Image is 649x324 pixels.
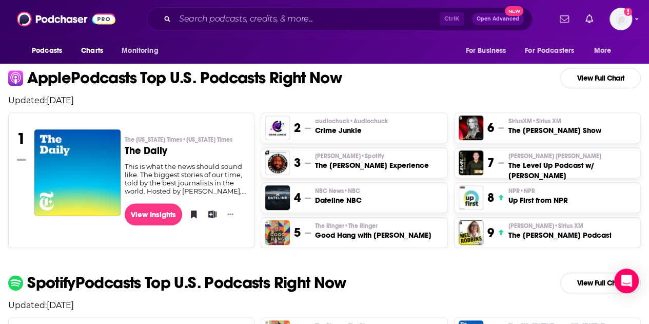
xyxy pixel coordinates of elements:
[508,152,601,160] span: [PERSON_NAME] [PERSON_NAME]
[614,269,639,293] div: Open Intercom Messenger
[114,41,171,61] button: open menu
[472,13,524,25] button: Open AdvancedNew
[125,136,246,144] p: The New York Times • New York Times
[122,44,158,58] span: Monitoring
[315,152,429,160] p: Joe Rogan • Spotify
[361,153,384,160] span: • Spotify
[186,206,196,222] button: Bookmark Podcast
[459,116,483,140] img: The Megyn Kelly Show
[34,129,121,215] a: The Daily
[560,273,641,293] a: View Full Chart
[525,44,574,58] span: For Podcasters
[508,187,567,205] a: NPR•NPRUp First from NPR
[508,117,561,125] span: SiriusXM
[556,10,573,28] a: Show notifications dropdown
[81,44,103,58] span: Charts
[34,129,121,216] a: The Daily
[594,44,612,58] span: More
[560,68,641,88] a: View Full Chart
[265,185,290,210] img: Dateline NBC
[508,222,611,230] p: Mel Robbins • Sirius XM
[265,116,290,140] a: Crime Junkie
[609,8,632,30] img: User Profile
[344,222,378,230] span: • The Ringer
[205,206,215,222] button: Add to List
[344,187,360,195] span: • NBC
[74,41,109,61] a: Charts
[125,162,246,195] div: This is what the news should sound like. The biggest stories of our time, told by the best journa...
[294,225,301,240] h3: 5
[182,136,232,143] span: • [US_STATE] Times
[125,136,246,162] a: The [US_STATE] Times•[US_STATE] TimesThe Daily
[265,220,290,245] img: Good Hang with Amy Poehler
[508,187,567,195] p: NPR • NPR
[147,7,533,31] div: Search podcasts, credits, & more...
[349,118,388,125] span: • Audiochuck
[175,11,440,27] input: Search podcasts, credits, & more...
[508,222,583,230] span: [PERSON_NAME]
[505,6,523,16] span: New
[609,8,632,30] span: Logged in as LTsub
[27,70,342,86] p: Apple Podcasts Top U.S. Podcasts Right Now
[554,222,583,230] span: • Sirius XM
[315,222,431,230] p: The Ringer • The Ringer
[125,146,246,156] h3: The Daily
[8,275,23,290] img: spotify Icon
[8,70,23,85] img: apple Icon
[508,222,611,240] a: [PERSON_NAME]•Sirius XMThe [PERSON_NAME] Podcast
[487,155,494,170] h3: 7
[315,187,360,195] span: NBC News
[459,185,483,210] img: Up First from NPR
[315,117,388,125] p: audiochuck • Audiochuck
[581,10,597,28] a: Show notifications dropdown
[624,8,632,16] svg: Add a profile image
[508,125,601,136] h3: The [PERSON_NAME] Show
[315,152,384,160] span: [PERSON_NAME]
[315,117,388,136] a: audiochuck•AudiochuckCrime Junkie
[17,9,115,29] img: Podchaser - Follow, Share and Rate Podcasts
[459,220,483,245] img: The Mel Robbins Podcast
[487,190,494,205] h3: 8
[315,230,431,240] h3: Good Hang with [PERSON_NAME]
[508,152,636,181] a: [PERSON_NAME] [PERSON_NAME]The Level Up Podcast w/ [PERSON_NAME]
[508,187,535,195] span: NPR
[477,16,519,22] span: Open Advanced
[487,120,494,136] h3: 6
[315,222,431,240] a: The Ringer•The RingerGood Hang with [PERSON_NAME]
[508,160,636,181] h3: The Level Up Podcast w/ [PERSON_NAME]
[508,195,567,205] h3: Up First from NPR
[223,209,238,219] button: Show More Button
[315,117,388,125] span: audiochuck
[458,41,519,61] button: open menu
[315,195,362,205] h3: Dateline NBC
[315,222,378,230] span: The Ringer
[125,136,232,144] span: The [US_STATE] Times
[508,117,601,125] p: SiriusXM • Sirius XM
[508,117,601,136] a: SiriusXM•Sirius XMThe [PERSON_NAME] Show
[459,150,483,175] img: The Level Up Podcast w/ Paul Alex
[508,230,611,240] h3: The [PERSON_NAME] Podcast
[518,41,589,61] button: open menu
[32,44,62,58] span: Podcasts
[294,155,301,170] h3: 3
[25,41,75,61] button: open menu
[315,160,429,170] h3: The [PERSON_NAME] Experience
[125,203,183,225] a: View Insights
[465,44,506,58] span: For Business
[294,190,301,205] h3: 4
[265,150,290,175] img: The Joe Rogan Experience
